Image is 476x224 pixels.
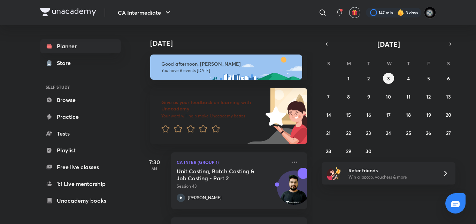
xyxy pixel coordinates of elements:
[323,109,334,120] button: September 14, 2025
[427,75,430,82] abbr: September 5, 2025
[426,130,431,136] abbr: September 26, 2025
[140,158,168,166] h5: 7:30
[443,127,454,138] button: September 27, 2025
[383,91,394,102] button: September 10, 2025
[114,6,176,20] button: CA Intermediate
[40,160,121,174] a: Free live classes
[188,195,222,201] p: [PERSON_NAME]
[327,93,330,100] abbr: September 7, 2025
[363,73,374,84] button: September 2, 2025
[40,8,96,16] img: Company Logo
[363,109,374,120] button: September 16, 2025
[406,93,410,100] abbr: September 11, 2025
[443,73,454,84] button: September 6, 2025
[177,158,286,166] p: CA Inter (Group 1)
[423,91,434,102] button: September 12, 2025
[347,60,351,67] abbr: Monday
[348,174,434,180] p: Win a laptop, vouchers & more
[426,93,431,100] abbr: September 12, 2025
[427,60,430,67] abbr: Friday
[383,127,394,138] button: September 24, 2025
[387,75,390,82] abbr: September 3, 2025
[447,60,450,67] abbr: Saturday
[446,93,451,100] abbr: September 13, 2025
[40,93,121,107] a: Browse
[423,109,434,120] button: September 19, 2025
[150,55,302,80] img: afternoon
[57,59,75,67] div: Store
[366,111,371,118] abbr: September 16, 2025
[348,167,434,174] h6: Refer friends
[366,148,371,154] abbr: September 30, 2025
[177,168,263,182] h5: Unit Costing, Batch Costing & Job Costing - Part 2
[161,99,263,112] h6: Give us your feedback on learning with Unacademy
[346,111,351,118] abbr: September 15, 2025
[347,93,350,100] abbr: September 8, 2025
[150,39,314,48] h4: [DATE]
[40,127,121,140] a: Tests
[343,109,354,120] button: September 15, 2025
[446,130,451,136] abbr: September 27, 2025
[40,143,121,157] a: Playlist
[343,127,354,138] button: September 22, 2025
[443,91,454,102] button: September 13, 2025
[403,127,414,138] button: September 25, 2025
[349,7,360,18] button: avatar
[326,111,331,118] abbr: September 14, 2025
[386,93,391,100] abbr: September 10, 2025
[161,68,296,73] p: You have 6 events [DATE]
[383,109,394,120] button: September 17, 2025
[386,130,391,136] abbr: September 24, 2025
[447,75,450,82] abbr: September 6, 2025
[383,73,394,84] button: September 3, 2025
[406,111,411,118] abbr: September 18, 2025
[242,88,307,144] img: feedback_image
[331,39,446,49] button: [DATE]
[40,56,121,70] a: Store
[363,91,374,102] button: September 9, 2025
[377,39,400,49] span: [DATE]
[347,75,350,82] abbr: September 1, 2025
[40,8,96,18] a: Company Logo
[277,174,311,208] img: Avatar
[343,145,354,157] button: September 29, 2025
[386,111,391,118] abbr: September 17, 2025
[426,111,431,118] abbr: September 19, 2025
[387,60,392,67] abbr: Wednesday
[326,130,331,136] abbr: September 21, 2025
[363,127,374,138] button: September 23, 2025
[161,113,263,119] p: Your word will help make Unacademy better
[40,110,121,124] a: Practice
[423,73,434,84] button: September 5, 2025
[446,111,451,118] abbr: September 20, 2025
[323,91,334,102] button: September 7, 2025
[40,194,121,208] a: Unacademy books
[343,91,354,102] button: September 8, 2025
[367,93,370,100] abbr: September 9, 2025
[424,7,436,19] img: poojita Agrawal
[343,73,354,84] button: September 1, 2025
[40,81,121,93] h6: SELF STUDY
[403,91,414,102] button: September 11, 2025
[177,183,286,189] p: Session 43
[367,75,370,82] abbr: September 2, 2025
[352,9,358,16] img: avatar
[40,177,121,191] a: 1:1 Live mentorship
[161,61,296,67] h6: Good afternoon, [PERSON_NAME]
[323,145,334,157] button: September 28, 2025
[443,109,454,120] button: September 20, 2025
[326,148,331,154] abbr: September 28, 2025
[403,73,414,84] button: September 4, 2025
[363,145,374,157] button: September 30, 2025
[327,166,341,180] img: referral
[397,9,404,16] img: streak
[140,166,168,171] p: AM
[366,130,371,136] abbr: September 23, 2025
[407,75,410,82] abbr: September 4, 2025
[346,148,351,154] abbr: September 29, 2025
[423,127,434,138] button: September 26, 2025
[346,130,351,136] abbr: September 22, 2025
[40,39,121,53] a: Planner
[403,109,414,120] button: September 18, 2025
[323,127,334,138] button: September 21, 2025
